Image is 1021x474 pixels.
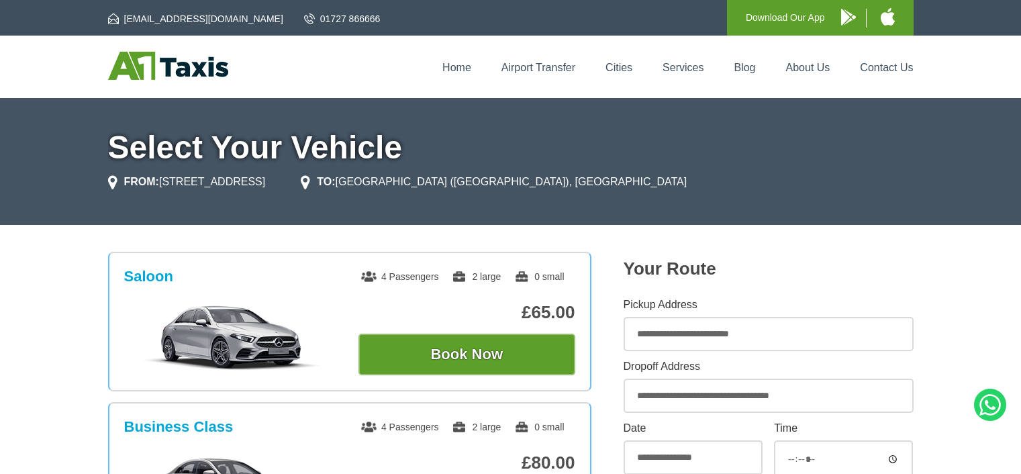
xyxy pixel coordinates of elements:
[881,8,895,26] img: A1 Taxis iPhone App
[108,12,283,26] a: [EMAIL_ADDRESS][DOMAIN_NAME]
[131,304,333,371] img: Saloon
[358,302,575,323] p: £65.00
[774,423,913,434] label: Time
[301,174,687,190] li: [GEOGRAPHIC_DATA] ([GEOGRAPHIC_DATA]), [GEOGRAPHIC_DATA]
[361,271,439,282] span: 4 Passengers
[108,132,914,164] h1: Select Your Vehicle
[605,62,632,73] a: Cities
[442,62,471,73] a: Home
[501,62,575,73] a: Airport Transfer
[624,299,914,310] label: Pickup Address
[452,271,501,282] span: 2 large
[624,258,914,279] h2: Your Route
[108,52,228,80] img: A1 Taxis St Albans LTD
[317,176,335,187] strong: TO:
[624,423,763,434] label: Date
[663,62,703,73] a: Services
[358,453,575,473] p: £80.00
[734,62,755,73] a: Blog
[358,334,575,375] button: Book Now
[860,62,913,73] a: Contact Us
[514,271,564,282] span: 0 small
[361,422,439,432] span: 4 Passengers
[786,62,830,73] a: About Us
[841,9,856,26] img: A1 Taxis Android App
[746,9,825,26] p: Download Our App
[124,268,173,285] h3: Saloon
[452,422,501,432] span: 2 large
[108,174,266,190] li: [STREET_ADDRESS]
[304,12,381,26] a: 01727 866666
[124,176,159,187] strong: FROM:
[624,361,914,372] label: Dropoff Address
[514,422,564,432] span: 0 small
[124,418,234,436] h3: Business Class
